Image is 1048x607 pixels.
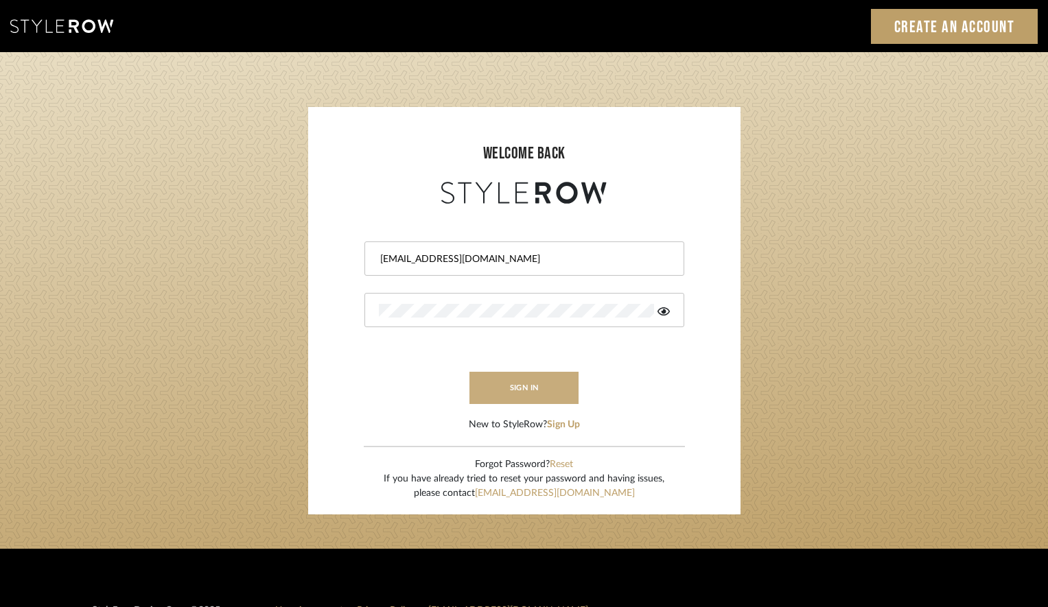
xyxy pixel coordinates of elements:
div: welcome back [322,141,727,166]
button: Reset [550,457,573,472]
div: If you have already tried to reset your password and having issues, please contact [384,472,664,501]
input: Email Address [379,252,666,266]
button: sign in [469,372,579,404]
button: Sign Up [547,418,580,432]
a: [EMAIL_ADDRESS][DOMAIN_NAME] [475,488,635,498]
div: Forgot Password? [384,457,664,472]
div: New to StyleRow? [469,418,580,432]
a: Create an Account [871,9,1038,44]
